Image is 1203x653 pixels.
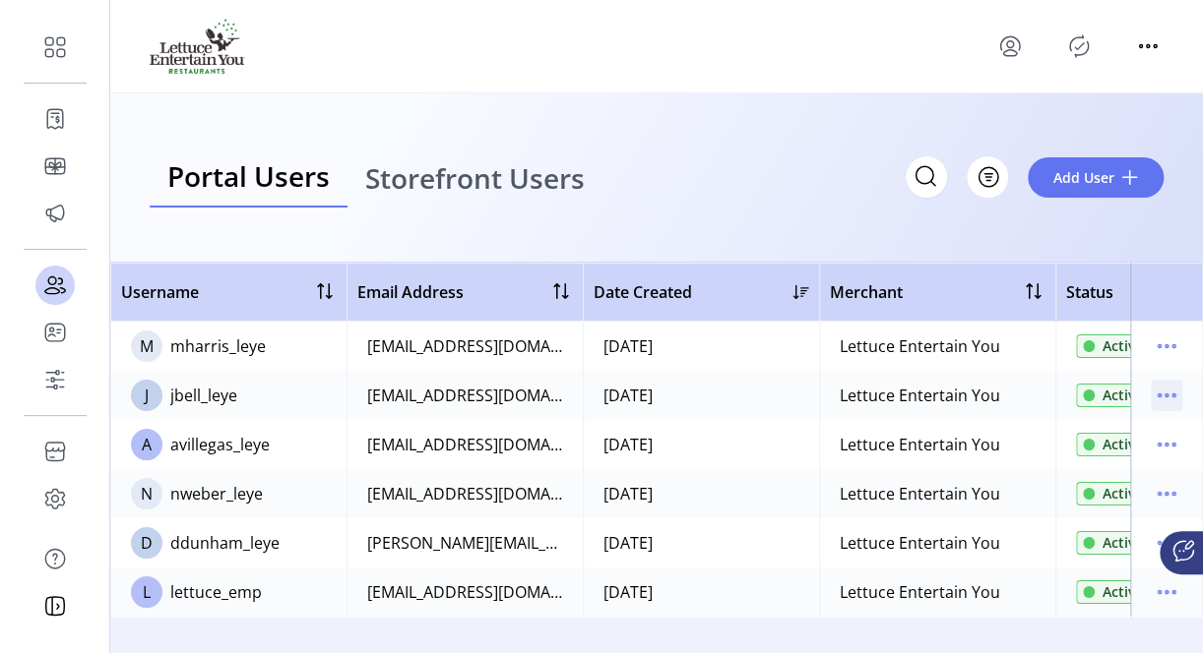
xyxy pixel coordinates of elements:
[1151,478,1182,509] button: menu
[121,280,199,304] span: Username
[583,371,819,420] td: [DATE]
[1103,385,1143,405] span: Active
[994,30,1026,62] button: menu
[1063,30,1095,62] button: Publisher Panel
[1053,167,1114,188] span: Add User
[840,531,1000,555] div: Lettuce Entertain You
[1151,527,1182,559] button: menu
[1103,335,1143,356] span: Active
[967,156,1008,198] button: Filter Button
[1151,380,1182,411] button: menu
[348,147,602,208] a: Storefront Users
[170,384,237,407] div: jbell_leye
[145,384,149,407] span: J
[906,156,947,198] input: Search
[141,482,153,505] span: N
[167,162,330,190] span: Portal Users
[140,334,154,358] span: M
[583,420,819,469] td: [DATE]
[583,518,819,567] td: [DATE]
[840,334,1000,358] div: Lettuce Entertain You
[583,567,819,617] td: [DATE]
[367,384,563,407] div: [EMAIL_ADDRESS][DOMAIN_NAME]
[170,433,270,456] div: avillegas_leye
[830,280,903,304] span: Merchant
[143,580,151,604] span: L
[365,164,585,192] span: Storefront Users
[170,334,266,358] div: mharris_leye
[150,19,245,74] img: logo
[1103,434,1143,454] span: Active
[840,433,1000,456] div: Lettuce Entertain You
[367,482,563,505] div: [EMAIL_ADDRESS][DOMAIN_NAME]
[840,580,1000,604] div: Lettuce Entertain You
[1151,576,1182,608] button: menu
[367,580,563,604] div: [EMAIL_ADDRESS][DOMAIN_NAME]
[367,531,563,555] div: [PERSON_NAME][EMAIL_ADDRESS][PERSON_NAME][DOMAIN_NAME]
[1132,30,1164,62] button: menu
[170,580,262,604] div: lettuce_emp
[150,147,348,208] a: Portal Users
[367,334,563,358] div: [EMAIL_ADDRESS][DOMAIN_NAME]
[1066,280,1113,304] span: Status
[367,433,563,456] div: [EMAIL_ADDRESS][DOMAIN_NAME]
[594,280,692,304] span: Date Created
[1103,581,1143,602] span: Active
[1151,330,1182,362] button: menu
[583,469,819,518] td: [DATE]
[170,531,280,555] div: ddunham_leye
[357,280,464,304] span: Email Address
[840,482,1000,505] div: Lettuce Entertain You
[1103,483,1143,504] span: Active
[142,433,152,456] span: A
[1028,157,1164,198] button: Add User
[1151,429,1182,460] button: menu
[1103,532,1143,553] span: Active
[583,322,819,371] td: [DATE]
[141,531,153,555] span: D
[170,482,263,505] div: nweber_leye
[840,384,1000,407] div: Lettuce Entertain You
